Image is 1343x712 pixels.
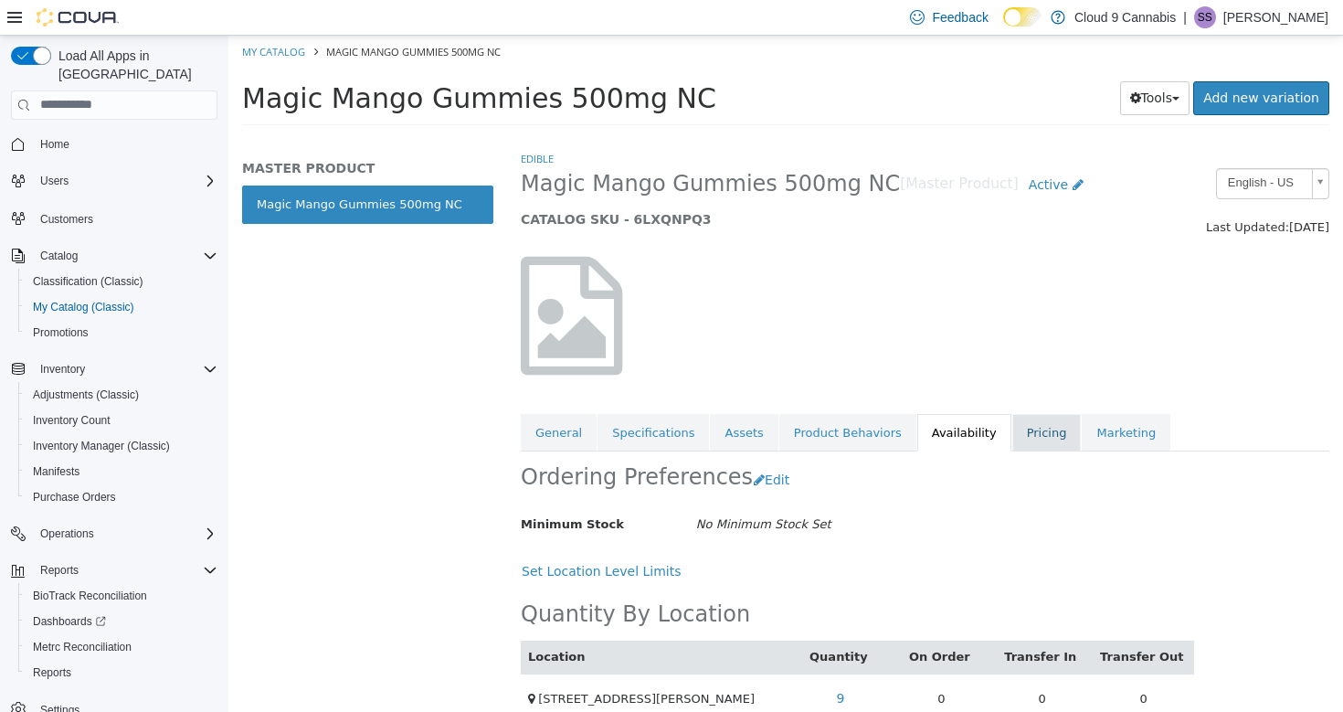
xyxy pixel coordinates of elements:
span: BioTrack Reconciliation [26,585,217,607]
span: Customers [40,212,93,227]
img: Cova [37,8,119,27]
span: Minimum Stock [292,482,396,495]
button: Manifests [18,459,225,484]
p: [PERSON_NAME] [1223,6,1328,28]
button: Location [300,612,360,631]
a: Promotions [26,322,96,344]
span: Dashboards [33,614,106,629]
button: Reports [18,660,225,685]
input: Dark Mode [1003,7,1042,27]
span: Home [33,133,217,155]
a: Adjustments (Classic) [26,384,146,406]
a: Purchase Orders [26,486,123,508]
span: Inventory Manager (Classic) [26,435,217,457]
span: My Catalog (Classic) [26,296,217,318]
p: Cloud 9 Cannabis [1074,6,1176,28]
button: Reports [33,559,86,581]
button: BioTrack Reconciliation [18,583,225,609]
span: Active [800,142,840,156]
span: My Catalog (Classic) [33,300,134,314]
button: Customers [4,205,225,231]
a: Assets [481,378,549,417]
a: Dashboards [18,609,225,634]
span: Adjustments (Classic) [26,384,217,406]
i: No Minimum Stock Set [468,482,603,495]
a: General [292,378,368,417]
span: Users [33,170,217,192]
span: [STREET_ADDRESS][PERSON_NAME] [310,656,526,670]
small: [Master Product] [671,142,790,156]
span: Magic Mango Gummies 500mg NC [292,134,671,163]
button: Inventory Manager (Classic) [18,433,225,459]
div: Sarbjot Singh [1194,6,1216,28]
span: Operations [33,523,217,545]
span: Customers [33,207,217,229]
span: English - US [989,133,1076,162]
h5: CATALOG SKU - 6LXQNPQ3 [292,175,892,192]
a: Customers [33,208,100,230]
td: 0 [864,638,966,687]
a: Marketing [853,378,942,417]
span: Dashboards [26,611,217,632]
span: Feedback [932,8,988,27]
button: Catalog [4,243,225,269]
a: Edible [292,116,325,130]
button: Tools [892,46,962,80]
button: Inventory [4,356,225,382]
span: Dark Mode [1003,27,1004,27]
a: Home [33,133,77,155]
span: Reports [40,563,79,578]
span: Metrc Reconciliation [26,636,217,658]
a: Transfer In [776,614,851,628]
span: Magic Mango Gummies 500mg NC [14,47,488,79]
a: Metrc Reconciliation [26,636,139,658]
button: Catalog [33,245,85,267]
button: Set Location Level Limits [292,519,463,553]
a: Magic Mango Gummies 500mg NC [14,150,265,188]
span: SS [1198,6,1212,28]
button: Inventory [33,358,92,380]
span: Reports [26,662,217,684]
span: Inventory Manager (Classic) [33,439,170,453]
span: Home [40,137,69,152]
button: Promotions [18,320,225,345]
span: Purchase Orders [33,490,116,505]
button: Adjustments (Classic) [18,382,225,408]
span: Inventory Count [26,409,217,431]
a: On Order [681,614,746,628]
span: Catalog [40,249,78,263]
span: Purchase Orders [26,486,217,508]
span: Promotions [33,325,89,340]
span: BioTrack Reconciliation [33,589,147,603]
button: My Catalog (Classic) [18,294,225,320]
span: Inventory [40,362,85,377]
a: My Catalog [14,9,77,23]
button: Classification (Classic) [18,269,225,294]
a: Availability [689,378,783,417]
button: Users [4,168,225,194]
a: My Catalog (Classic) [26,296,142,318]
a: Transfer Out [872,614,958,628]
span: Inventory [33,358,217,380]
button: Operations [33,523,101,545]
span: [DATE] [1061,185,1101,198]
span: Reports [33,559,217,581]
a: Manifests [26,461,87,483]
a: Dashboards [26,611,113,632]
span: Manifests [33,464,79,479]
a: Inventory Manager (Classic) [26,435,177,457]
a: Pricing [784,378,853,417]
a: English - US [988,133,1101,164]
a: Active [790,133,865,166]
span: Classification (Classic) [33,274,143,289]
a: Add new variation [965,46,1101,80]
span: Last Updated: [978,185,1061,198]
button: Operations [4,521,225,547]
td: 0 [764,638,865,687]
span: Adjustments (Classic) [33,388,139,402]
span: Classification (Classic) [26,271,217,292]
a: 9 [597,646,626,680]
span: Magic Mango Gummies 500mg NC [98,9,272,23]
p: | [1183,6,1187,28]
span: Inventory Count [33,413,111,428]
